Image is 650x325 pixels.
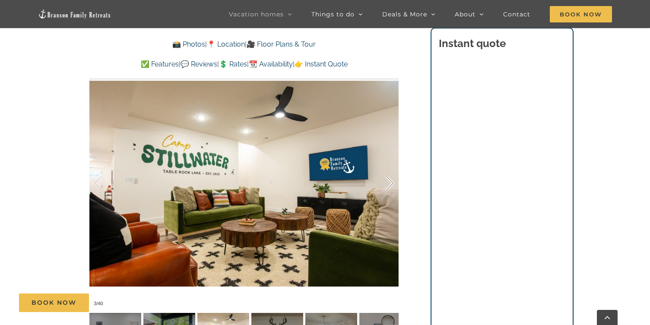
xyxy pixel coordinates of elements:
[38,9,111,19] img: Branson Family Retreats Logo
[229,11,284,17] span: Vacation homes
[219,60,247,68] a: 💲 Rates
[207,40,245,48] a: 📍 Location
[247,40,316,48] a: 🎥 Floor Plans & Tour
[311,11,355,17] span: Things to do
[172,40,205,48] a: 📸 Photos
[295,60,348,68] a: 👉 Instant Quote
[19,293,89,312] a: Book Now
[141,60,179,68] a: ✅ Features
[550,6,612,22] span: Book Now
[503,11,530,17] span: Contact
[249,60,293,68] a: 📆 Availability
[32,299,76,306] span: Book Now
[181,60,217,68] a: 💬 Reviews
[439,37,506,50] strong: Instant quote
[382,11,427,17] span: Deals & More
[455,11,476,17] span: About
[89,39,399,50] p: | |
[89,59,399,70] p: | | | |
